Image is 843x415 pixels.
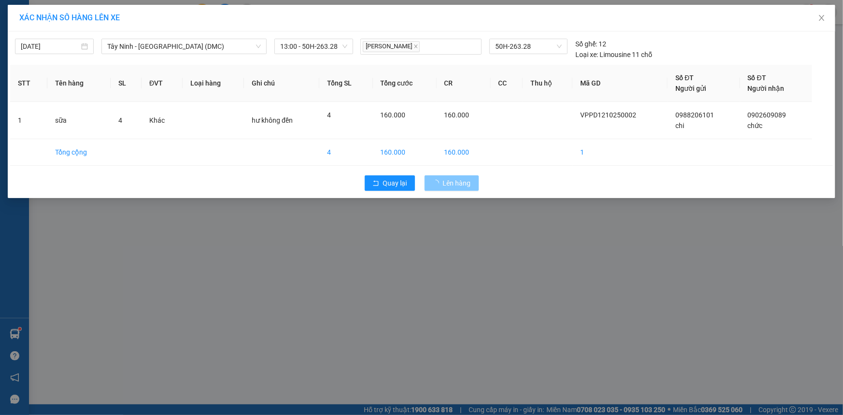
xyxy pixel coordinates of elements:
[437,139,491,166] td: 160.000
[748,74,766,82] span: Số ĐT
[675,85,706,92] span: Người gửi
[425,175,479,191] button: Lên hàng
[414,44,418,49] span: close
[383,178,407,188] span: Quay lại
[495,39,562,54] span: 50H-263.28
[381,111,406,119] span: 160.000
[575,39,606,49] div: 12
[808,5,835,32] button: Close
[47,65,111,102] th: Tên hàng
[327,111,331,119] span: 4
[90,24,404,36] li: [STREET_ADDRESS][PERSON_NAME]. [GEOGRAPHIC_DATA], Tỉnh [GEOGRAPHIC_DATA]
[372,180,379,187] span: rollback
[575,49,598,60] span: Loại xe:
[183,65,244,102] th: Loại hàng
[107,39,261,54] span: Tây Ninh - Sài Gòn (DMC)
[523,65,572,102] th: Thu hộ
[572,139,668,166] td: 1
[748,111,786,119] span: 0902609089
[675,74,694,82] span: Số ĐT
[363,41,420,52] span: [PERSON_NAME]
[21,41,79,52] input: 12/10/2025
[12,70,144,102] b: GỬI : PV [GEOGRAPHIC_DATA]
[580,111,636,119] span: VPPD1210250002
[319,65,373,102] th: Tổng SL
[675,122,684,129] span: chi
[111,65,142,102] th: SL
[244,65,319,102] th: Ghi chú
[90,36,404,48] li: Hotline: 1900 8153
[10,65,47,102] th: STT
[118,116,122,124] span: 4
[256,43,261,49] span: down
[142,65,183,102] th: ĐVT
[19,13,120,22] span: XÁC NHẬN SỐ HÀNG LÊN XE
[373,65,437,102] th: Tổng cước
[575,49,652,60] div: Limousine 11 chỗ
[444,111,470,119] span: 160.000
[818,14,826,22] span: close
[748,85,785,92] span: Người nhận
[575,39,597,49] span: Số ghế:
[319,139,373,166] td: 4
[373,139,437,166] td: 160.000
[675,111,714,119] span: 0988206101
[142,102,183,139] td: Khác
[252,116,293,124] span: hư không đền
[12,12,60,60] img: logo.jpg
[748,122,763,129] span: chức
[365,175,415,191] button: rollbackQuay lại
[47,139,111,166] td: Tổng cộng
[432,180,443,186] span: loading
[280,39,347,54] span: 13:00 - 50H-263.28
[572,65,668,102] th: Mã GD
[437,65,491,102] th: CR
[491,65,523,102] th: CC
[10,102,47,139] td: 1
[47,102,111,139] td: sữa
[443,178,471,188] span: Lên hàng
